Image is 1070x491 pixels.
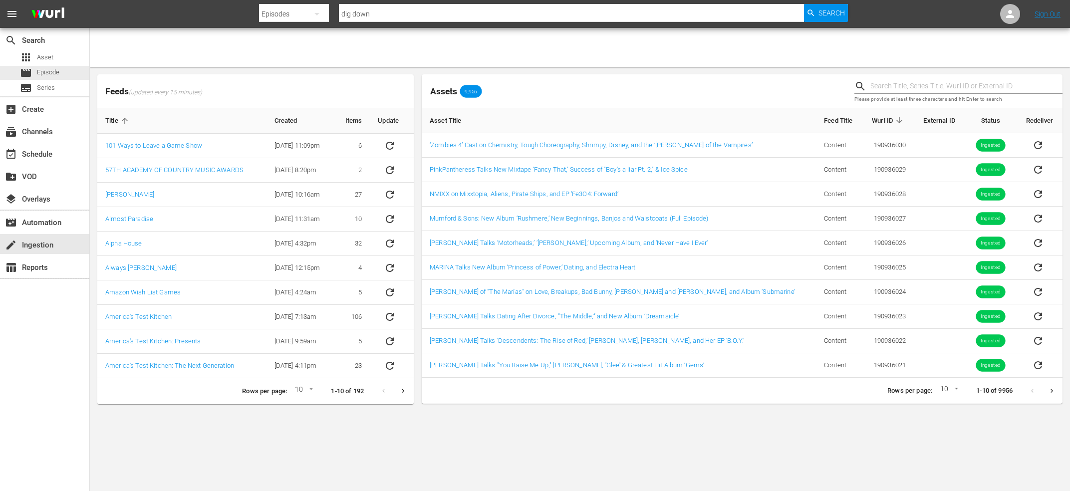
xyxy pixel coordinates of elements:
span: Channels [5,126,17,138]
span: Ingested [976,288,1005,296]
td: 23 [334,354,370,378]
td: Content [816,182,862,207]
p: Rows per page: [242,387,287,396]
td: 190936021 [862,353,914,378]
td: [DATE] 4:32pm [267,232,334,256]
span: Overlays [5,193,17,205]
span: Ingestion [5,239,17,251]
button: Search [804,4,848,22]
td: 190936024 [862,280,914,304]
td: [DATE] 11:31am [267,207,334,232]
td: 190936026 [862,231,914,255]
td: 2 [334,158,370,183]
td: 190936029 [862,158,914,182]
a: America's Test Kitchen: The Next Generation [105,362,234,369]
td: 5 [334,280,370,305]
span: Asset [20,51,32,63]
p: 1-10 of 9956 [976,386,1013,396]
td: [DATE] 11:09pm [267,134,334,158]
td: Content [816,133,862,158]
span: Ingested [976,240,1005,247]
img: ans4CAIJ8jUAAAAAAAAAAAAAAAAAAAAAAAAgQb4GAAAAAAAAAAAAAAAAAAAAAAAAJMjXAAAAAAAAAAAAAAAAAAAAAAAAgAT5G... [24,2,72,26]
td: 32 [334,232,370,256]
td: 10 [334,207,370,232]
a: America's Test Kitchen [105,313,172,320]
td: 6 [334,134,370,158]
a: [PERSON_NAME] Talks Dating After Divorce, “The Middle,” and New Album ‘Dreamsicle’ [430,312,679,320]
td: Content [816,231,862,255]
td: 27 [334,183,370,207]
span: menu [6,8,18,20]
a: [PERSON_NAME] [105,191,154,198]
td: Content [816,329,862,353]
span: (updated every 15 minutes) [129,89,202,97]
button: Next page [1042,381,1062,401]
td: 190936030 [862,133,914,158]
td: [DATE] 12:15pm [267,256,334,280]
th: Redeliver [1018,108,1063,133]
td: Content [816,158,862,182]
span: Search [5,34,17,46]
td: [DATE] 4:11pm [267,354,334,378]
span: Create [5,103,17,115]
span: Title [105,116,131,125]
span: Ingested [976,215,1005,223]
span: Episode [20,67,32,79]
td: 190936027 [862,207,914,231]
th: External ID [914,108,963,133]
a: Amazon Wish List Games [105,288,181,296]
span: Ingested [976,362,1005,369]
span: Ingested [976,337,1005,345]
td: 190936023 [862,304,914,329]
p: Rows per page: [887,386,932,396]
span: Wurl ID [872,116,906,125]
table: sticky table [422,108,1063,378]
span: Ingested [976,264,1005,271]
td: 190936025 [862,255,914,280]
a: America's Test Kitchen: Presents [105,337,201,345]
td: [DATE] 8:20pm [267,158,334,183]
p: Please provide at least three characters and hit Enter to search [854,95,1063,104]
a: MARINA Talks New Album ‘Princess of Power,’ Dating, and Electra Heart [430,263,636,271]
button: Next page [393,381,413,401]
a: ‘Zombies 4’ Cast on Chemistry, Tough Choreography, Shrimpy, Disney, and the ‘[PERSON_NAME] of the... [430,141,753,149]
td: 190936028 [862,182,914,207]
a: Almost Paradise [105,215,153,223]
td: [DATE] 7:13am [267,305,334,329]
div: 10 [291,384,315,399]
p: 1-10 of 192 [331,387,364,396]
th: Status [963,108,1018,133]
input: Search Title, Series Title, Wurl ID or External ID [870,79,1063,94]
span: Created [274,116,310,125]
td: [DATE] 4:24am [267,280,334,305]
a: NMIXX on Mixxtopia, Aliens, Pirate Ships, and EP ‘Fe3O4: Forward’ [430,190,618,198]
span: VOD [5,171,17,183]
td: [DATE] 10:16am [267,183,334,207]
table: sticky table [97,108,414,378]
a: [PERSON_NAME] Talks ‘Motorheads,’ ‘[PERSON_NAME],’ Upcoming Album, and 'Never Have I Ever' [430,239,708,246]
td: Content [816,280,862,304]
a: Sign Out [1035,10,1061,18]
td: Content [816,255,862,280]
span: Ingested [976,313,1005,320]
div: 10 [936,383,960,398]
td: 106 [334,305,370,329]
a: [PERSON_NAME] Talks "You Raise Me Up," [PERSON_NAME], 'Glee' & Greatest Hit Album ‘Gems’ [430,361,704,369]
span: Series [37,83,55,93]
span: Automation [5,217,17,229]
td: [DATE] 9:59am [267,329,334,354]
span: Feeds [97,83,414,100]
td: 4 [334,256,370,280]
a: 101 Ways to Leave a Game Show [105,142,202,149]
a: Mumford & Sons: New Album ‘Rushmere,’ New Beginnings, Banjos and Waistcoats (Full Episode) [430,215,709,222]
th: Update [370,108,414,134]
th: Items [334,108,370,134]
span: Ingested [976,191,1005,198]
td: 190936022 [862,329,914,353]
a: Alpha House [105,240,142,247]
a: PinkPantheress Talks New Mixtape ‘Fancy That,’ Success of "Boy's a liar Pt. 2," & Ice Spice [430,166,688,173]
span: Episode [37,67,59,77]
span: Schedule [5,148,17,160]
span: Series [20,82,32,94]
a: 57TH ACADEMY OF COUNTRY MUSIC AWARDS [105,166,244,174]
